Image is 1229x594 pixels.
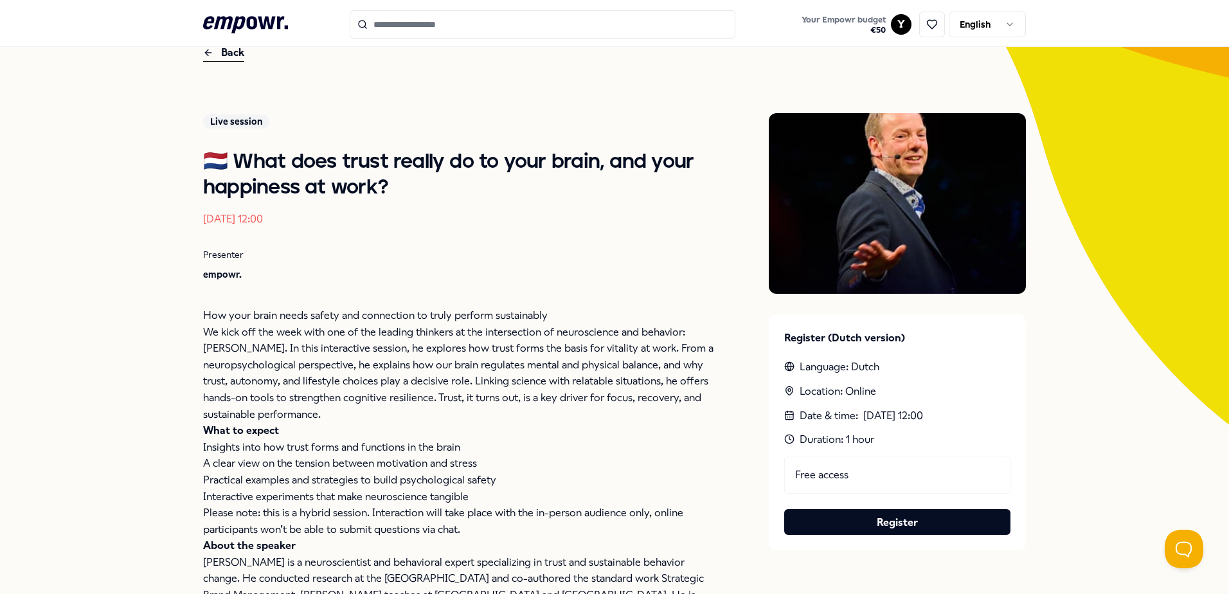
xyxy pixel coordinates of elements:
strong: What to expect [203,424,279,437]
p: Insights into how trust forms and functions in the brain [203,439,717,456]
button: Register [784,509,1010,535]
div: Language: Dutch [784,359,1010,375]
h1: 🇳🇱 What does trust really do to your brain, and your happiness at work? [203,149,717,201]
div: Live session [203,114,269,129]
div: Location: Online [784,383,1010,400]
strong: About the speaker [203,539,296,552]
input: Search for products, categories or subcategories [350,10,735,39]
p: Please note: this is a hybrid session. Interaction will take place with the in-person audience on... [203,505,717,537]
div: Date & time : [784,408,1010,424]
div: Duration: 1 hour [784,431,1010,448]
p: Presenter [203,248,717,262]
div: Back [203,44,244,62]
img: Presenter image [769,113,1026,294]
p: A clear view on the tension between motivation and stress [203,455,717,472]
a: Your Empowr budget€50 [796,11,891,38]
time: [DATE] 12:00 [203,213,263,225]
p: How your brain needs safety and connection to truly perform sustainably [203,307,717,324]
iframe: Help Scout Beacon - Open [1165,530,1203,568]
span: € 50 [802,25,886,35]
p: Register (Dutch version) [784,330,1010,346]
p: We kick off the week with one of the leading thinkers at the intersection of neuroscience and beh... [203,324,717,423]
p: Interactive experiments that make neuroscience tangible [203,489,717,505]
div: Free access [784,456,1010,494]
span: Your Empowr budget [802,15,886,25]
button: Y [891,14,911,35]
time: [DATE] 12:00 [863,408,923,424]
button: Your Empowr budget€50 [799,12,888,38]
p: empowr. [203,267,717,282]
p: Practical examples and strategies to build psychological safety [203,472,717,489]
